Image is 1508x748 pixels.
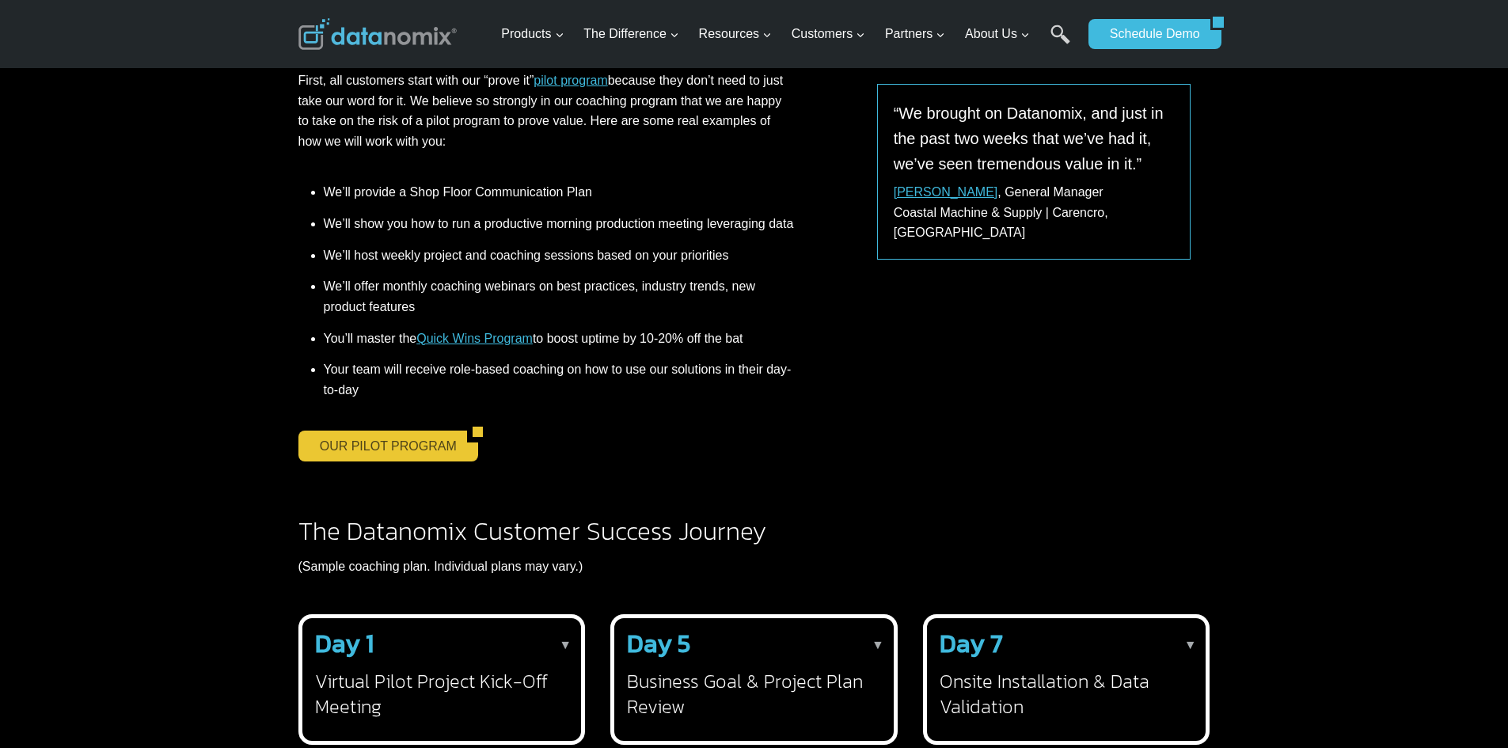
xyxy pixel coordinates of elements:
[699,24,772,44] span: Resources
[324,271,795,322] li: We’ll offer monthly coaching webinars on best practices, industry trends, new product features
[885,24,945,44] span: Partners
[965,24,1030,44] span: About Us
[324,177,795,208] li: We’ll provide a Shop Floor Communication Plan
[872,635,884,655] p: ▼
[1050,25,1070,60] a: Search
[627,669,875,718] h3: Business Goal & Project Plan Review
[298,556,1210,577] p: (Sample coaching plan. Individual plans may vary.)
[583,24,679,44] span: The Difference
[894,177,1175,243] p: , General Manager Coastal Machine & Supply | Carencro, [GEOGRAPHIC_DATA]
[356,1,407,15] span: Last Name
[495,9,1081,60] nav: Primary Navigation
[894,101,1175,177] p: “We brought on Datanomix, and just in the past two weeks that we’ve had it, we’ve seen tremendous...
[324,208,795,240] li: We’ll show you how to run a productive morning production meeting leveraging data
[627,625,690,663] strong: Day 5
[894,185,998,199] a: [PERSON_NAME]
[324,240,795,271] li: We’ll host weekly project and coaching sessions based on your priorities
[324,354,795,405] li: Your team will receive role-based coaching on how to use our solutions in their day-to-day
[559,635,572,655] p: ▼
[177,353,201,364] a: Terms
[416,332,533,345] a: Quick Wins Program
[324,323,795,355] li: You’ll master the to boost uptime by 10-20% off the bat
[315,669,563,718] h3: Virtual Pilot Project Kick-Off Meeting
[356,196,417,210] span: State/Region
[298,70,795,151] p: First, all customers start with our “prove it” because they don’t need to just take our word for ...
[298,518,1210,544] h2: The Datanomix Customer Success Journey
[215,353,267,364] a: Privacy Policy
[1088,19,1210,49] a: Schedule Demo
[315,625,374,663] strong: Day 1
[940,669,1187,718] h3: Onsite Installation & Data Validation
[356,66,427,80] span: Phone number
[534,74,607,87] a: pilot program
[298,431,467,461] a: OUR PILOT PROGRAM
[1184,635,1197,655] p: ▼
[792,24,865,44] span: Customers
[501,24,564,44] span: Products
[940,625,1003,663] strong: Day 7
[298,18,457,50] img: Datanomix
